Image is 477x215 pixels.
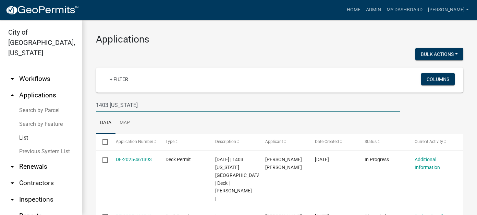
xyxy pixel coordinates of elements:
[96,112,115,134] a: Data
[109,134,159,150] datatable-header-cell: Application Number
[8,195,16,204] i: arrow_drop_down
[96,134,109,150] datatable-header-cell: Select
[408,134,458,150] datatable-header-cell: Current Activity
[315,157,329,162] span: 08/08/2025
[415,48,463,60] button: Bulk Actions
[259,134,308,150] datatable-header-cell: Applicant
[415,157,440,170] a: Additional Information
[8,91,16,99] i: arrow_drop_up
[425,3,472,16] a: [PERSON_NAME]
[8,75,16,83] i: arrow_drop_down
[415,139,443,144] span: Current Activity
[96,34,463,45] h3: Applications
[209,134,258,150] datatable-header-cell: Description
[265,157,302,170] span: Weigel Darrin Bernard
[8,179,16,187] i: arrow_drop_down
[344,3,363,16] a: Home
[308,134,358,150] datatable-header-cell: Date Created
[116,157,152,162] a: DE-2025-461393
[265,139,283,144] span: Applicant
[166,139,174,144] span: Type
[384,3,425,16] a: My Dashboard
[215,157,261,201] span: 08/01/2025 | 1403 MINNESOTA ST N | Deck | DARRIN B WEIGEL |
[315,139,339,144] span: Date Created
[8,163,16,171] i: arrow_drop_down
[421,73,455,85] button: Columns
[358,134,408,150] datatable-header-cell: Status
[115,112,134,134] a: Map
[159,134,209,150] datatable-header-cell: Type
[363,3,384,16] a: Admin
[365,157,389,162] span: In Progress
[116,139,153,144] span: Application Number
[215,139,236,144] span: Description
[96,98,400,112] input: Search for applications
[104,73,134,85] a: + Filter
[166,157,191,162] span: Deck Permit
[365,139,377,144] span: Status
